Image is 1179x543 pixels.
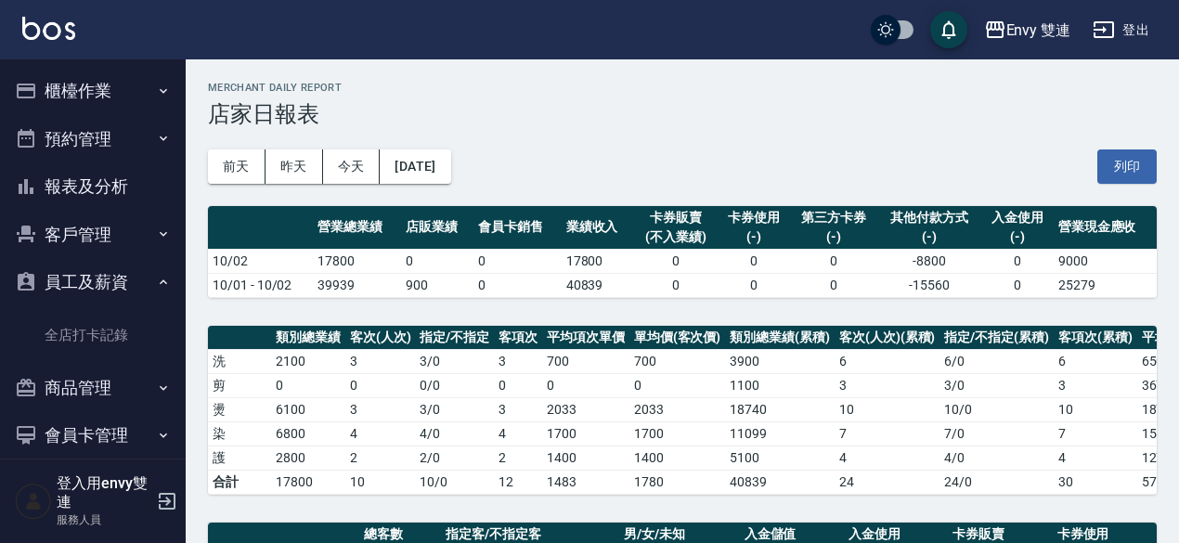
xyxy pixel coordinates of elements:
[313,249,401,273] td: 17800
[313,206,401,250] th: 營業總業績
[208,273,313,297] td: 10/01 - 10/02
[345,326,416,350] th: 客次(人次)
[494,470,542,494] td: 12
[835,397,940,421] td: 10
[473,273,562,297] td: 0
[7,211,178,259] button: 客戶管理
[639,208,713,227] div: 卡券販賣
[7,314,178,356] a: 全店打卡記錄
[986,227,1049,247] div: (-)
[629,397,726,421] td: 2033
[415,397,494,421] td: 3 / 0
[725,373,835,397] td: 1100
[542,446,629,470] td: 1400
[1054,206,1157,250] th: 營業現金應收
[401,249,473,273] td: 0
[939,349,1054,373] td: 6 / 0
[208,149,266,184] button: 前天
[345,373,416,397] td: 0
[542,421,629,446] td: 1700
[629,326,726,350] th: 單均價(客次價)
[345,349,416,373] td: 3
[639,227,713,247] div: (不入業績)
[208,249,313,273] td: 10/02
[271,397,345,421] td: 6100
[795,208,874,227] div: 第三方卡券
[939,421,1054,446] td: 7 / 0
[494,421,542,446] td: 4
[1054,470,1137,494] td: 30
[882,227,976,247] div: (-)
[415,421,494,446] td: 4 / 0
[7,67,178,115] button: 櫃檯作業
[629,470,726,494] td: 1780
[380,149,450,184] button: [DATE]
[15,483,52,520] img: Person
[790,273,878,297] td: 0
[57,511,151,528] p: 服務人員
[1054,397,1137,421] td: 10
[494,397,542,421] td: 3
[323,149,381,184] button: 今天
[629,421,726,446] td: 1700
[981,249,1054,273] td: 0
[877,273,980,297] td: -15560
[877,249,980,273] td: -8800
[930,11,967,48] button: save
[939,373,1054,397] td: 3 / 0
[629,373,726,397] td: 0
[629,446,726,470] td: 1400
[542,470,629,494] td: 1483
[415,326,494,350] th: 指定/不指定
[1054,249,1157,273] td: 9000
[345,397,416,421] td: 3
[494,373,542,397] td: 0
[345,421,416,446] td: 4
[7,115,178,163] button: 預約管理
[939,397,1054,421] td: 10 / 0
[939,326,1054,350] th: 指定/不指定(累積)
[977,11,1079,49] button: Envy 雙連
[629,349,726,373] td: 700
[725,326,835,350] th: 類別總業績(累積)
[725,421,835,446] td: 11099
[1054,446,1137,470] td: 4
[634,249,718,273] td: 0
[542,397,629,421] td: 2033
[634,273,718,297] td: 0
[1097,149,1157,184] button: 列印
[562,249,634,273] td: 17800
[725,446,835,470] td: 5100
[271,446,345,470] td: 2800
[981,273,1054,297] td: 0
[882,208,976,227] div: 其他付款方式
[271,421,345,446] td: 6800
[7,411,178,459] button: 會員卡管理
[473,206,562,250] th: 會員卡銷售
[835,470,940,494] td: 24
[271,470,345,494] td: 17800
[562,273,634,297] td: 40839
[208,397,271,421] td: 燙
[208,446,271,470] td: 護
[401,273,473,297] td: 900
[795,227,874,247] div: (-)
[208,470,271,494] td: 合計
[494,349,542,373] td: 3
[1006,19,1071,42] div: Envy 雙連
[473,249,562,273] td: 0
[835,349,940,373] td: 6
[542,373,629,397] td: 0
[271,326,345,350] th: 類別總業績
[725,470,835,494] td: 40839
[562,206,634,250] th: 業績收入
[835,421,940,446] td: 7
[208,421,271,446] td: 染
[208,373,271,397] td: 剪
[1054,326,1137,350] th: 客項次(累積)
[208,349,271,373] td: 洗
[1054,373,1137,397] td: 3
[1054,349,1137,373] td: 6
[415,373,494,397] td: 0 / 0
[266,149,323,184] button: 昨天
